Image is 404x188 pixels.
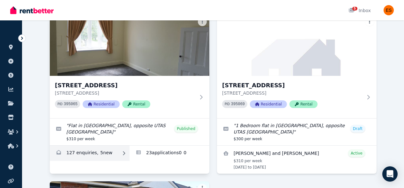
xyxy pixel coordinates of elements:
[50,15,209,76] img: Unit 2/55 Invermay Rd, Invermay
[50,15,209,118] a: Unit 2/55 Invermay Rd, Invermay[STREET_ADDRESS][STREET_ADDRESS]PID 395065ResidentialRental
[222,90,363,96] p: [STREET_ADDRESS]
[55,90,195,96] p: [STREET_ADDRESS]
[225,102,230,106] small: PID
[83,100,120,108] span: Residential
[382,166,398,182] div: Open Intercom Messenger
[384,5,394,15] img: Evangeline Samoilov
[50,146,130,161] a: Enquiries for Unit 2/55 Invermay Rd, Invermay
[348,7,371,14] div: Inbox
[217,119,377,145] a: Edit listing: 1 Bedroom flat in Invermay, opposite UTAS Inveresk Campus
[365,17,374,26] button: More options
[222,81,363,90] h3: [STREET_ADDRESS]
[50,119,209,145] a: Edit listing: Flat in Invermay, opposite UTAS Inveresk Campus
[130,146,209,161] a: Applications for Unit 2/55 Invermay Rd, Invermay
[57,102,63,106] small: PID
[352,7,357,11] span: 5
[217,15,377,76] img: Unit 1/55 Invermay Rd, Invermay
[55,81,195,90] h3: [STREET_ADDRESS]
[122,100,150,108] span: Rental
[289,100,318,108] span: Rental
[198,17,207,26] button: More options
[250,100,287,108] span: Residential
[10,5,54,15] img: RentBetter
[64,102,78,106] code: 395065
[231,102,245,106] code: 395069
[217,15,377,118] a: Unit 1/55 Invermay Rd, Invermay[STREET_ADDRESS][STREET_ADDRESS]PID 395069ResidentialRental
[217,146,377,174] a: View details for Alexander and Jacqueline Altman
